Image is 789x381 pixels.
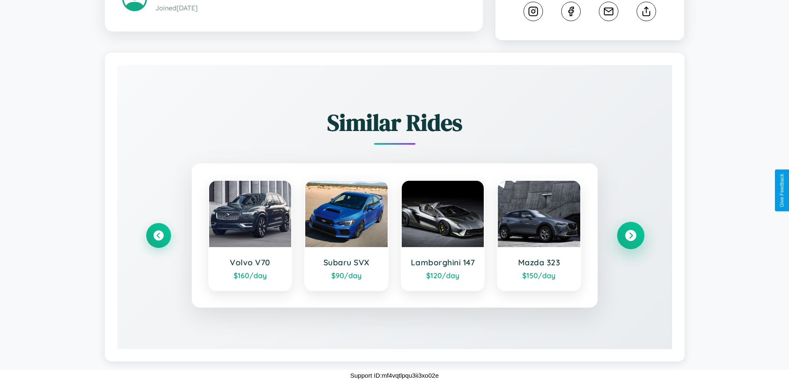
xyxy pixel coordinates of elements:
[410,257,476,267] h3: Lamborghini 147
[155,2,466,14] p: Joined [DATE]
[410,271,476,280] div: $ 120 /day
[208,180,292,291] a: Volvo V70$160/day
[779,174,785,207] div: Give Feedback
[146,107,643,138] h2: Similar Rides
[314,257,379,267] h3: Subaru SVX
[314,271,379,280] div: $ 90 /day
[350,370,439,381] p: Support ID: mf4vqtlpqu3ii3xo02e
[304,180,388,291] a: Subaru SVX$90/day
[506,271,572,280] div: $ 150 /day
[497,180,581,291] a: Mazda 323$150/day
[401,180,485,291] a: Lamborghini 147$120/day
[217,271,283,280] div: $ 160 /day
[506,257,572,267] h3: Mazda 323
[217,257,283,267] h3: Volvo V70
